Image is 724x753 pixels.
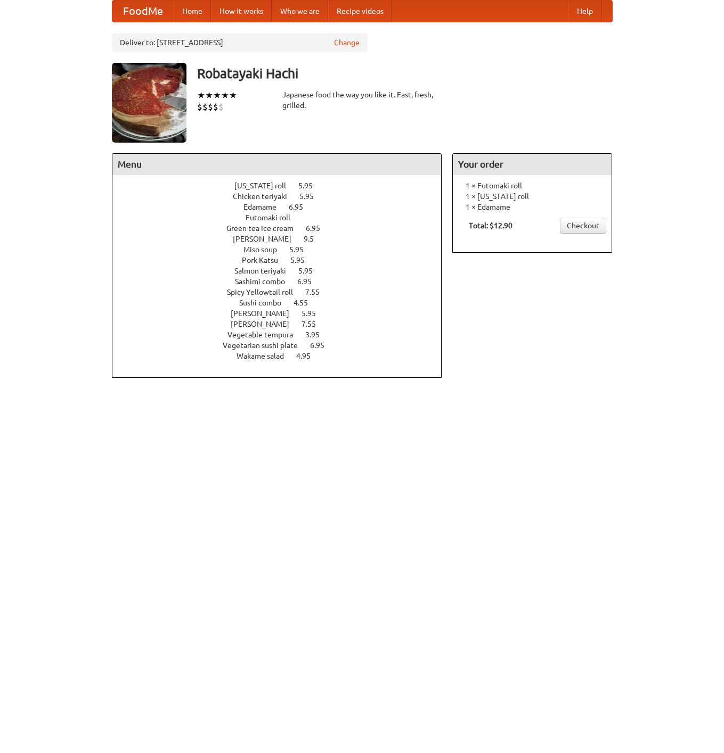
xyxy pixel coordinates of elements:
[233,235,333,243] a: [PERSON_NAME] 9.5
[299,192,324,201] span: 5.95
[560,218,606,234] a: Checkout
[237,352,330,360] a: Wakame salad 4.95
[298,181,323,190] span: 5.95
[458,180,606,191] li: 1 × Futomaki roll
[282,89,442,111] div: Japanese food the way you like it. Fast, fresh, grilled.
[234,267,297,275] span: Salmon teriyaki
[243,245,288,254] span: Miso soup
[197,101,202,113] li: $
[226,224,304,233] span: Green tea ice cream
[305,330,330,339] span: 3.95
[242,256,289,264] span: Pork Katsu
[297,277,322,286] span: 6.95
[221,89,229,101] li: ★
[306,224,331,233] span: 6.95
[227,330,339,339] a: Vegetable tempura 3.95
[233,235,302,243] span: [PERSON_NAME]
[234,267,332,275] a: Salmon teriyaki 5.95
[233,192,298,201] span: Chicken teriyaki
[231,309,300,318] span: [PERSON_NAME]
[334,37,360,48] a: Change
[231,320,300,328] span: [PERSON_NAME]
[112,1,174,22] a: FoodMe
[227,288,304,296] span: Spicy Yellowtail roll
[197,63,613,84] h3: Robatayaki Hachi
[304,235,324,243] span: 9.5
[112,154,442,175] h4: Menu
[469,221,513,230] b: Total: $12.90
[223,341,344,350] a: Vegetarian sushi plate 6.95
[239,299,292,307] span: Sushi combo
[233,192,333,201] a: Chicken teriyaki 5.95
[243,245,323,254] a: Miso soup 5.95
[239,299,328,307] a: Sushi combo 4.55
[305,288,330,296] span: 7.55
[227,288,339,296] a: Spicy Yellowtail roll 7.55
[272,1,328,22] a: Who we are
[112,33,368,52] div: Deliver to: [STREET_ADDRESS]
[218,101,224,113] li: $
[328,1,392,22] a: Recipe videos
[213,101,218,113] li: $
[208,101,213,113] li: $
[294,299,319,307] span: 4.55
[302,309,327,318] span: 5.95
[290,256,315,264] span: 5.95
[302,320,327,328] span: 7.55
[296,352,321,360] span: 4.95
[234,181,297,190] span: [US_STATE] roll
[112,63,186,143] img: angular.jpg
[235,277,296,286] span: Sashimi combo
[211,1,272,22] a: How it works
[237,352,295,360] span: Wakame salad
[289,203,314,211] span: 6.95
[229,89,237,101] li: ★
[213,89,221,101] li: ★
[453,154,612,175] h4: Your order
[242,256,324,264] a: Pork Katsu 5.95
[235,277,331,286] a: Sashimi combo 6.95
[310,341,335,350] span: 6.95
[246,213,321,222] a: Futomaki roll
[458,191,606,202] li: 1 × [US_STATE] roll
[246,213,301,222] span: Futomaki roll
[197,89,205,101] li: ★
[298,267,323,275] span: 5.95
[568,1,601,22] a: Help
[227,330,304,339] span: Vegetable tempura
[205,89,213,101] li: ★
[243,203,287,211] span: Edamame
[458,202,606,212] li: 1 × Edamame
[223,341,308,350] span: Vegetarian sushi plate
[243,203,323,211] a: Edamame 6.95
[231,320,336,328] a: [PERSON_NAME] 7.55
[289,245,314,254] span: 5.95
[202,101,208,113] li: $
[234,181,332,190] a: [US_STATE] roll 5.95
[231,309,336,318] a: [PERSON_NAME] 5.95
[174,1,211,22] a: Home
[226,224,340,233] a: Green tea ice cream 6.95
